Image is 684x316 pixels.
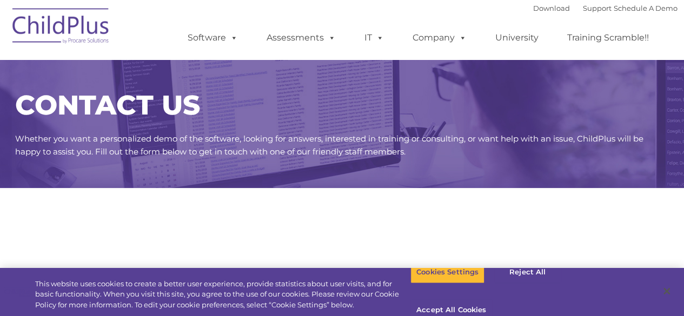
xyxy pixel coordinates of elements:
a: Company [402,27,477,49]
a: Support [583,4,612,12]
a: IT [354,27,395,49]
a: Assessments [256,27,347,49]
button: Reject All [494,261,561,284]
button: Cookies Settings [410,261,484,284]
span: Whether you want a personalized demo of the software, looking for answers, interested in training... [15,133,643,157]
button: Close [655,279,679,303]
span: CONTACT US [15,89,200,122]
a: Schedule A Demo [614,4,678,12]
font: | [533,4,678,12]
div: This website uses cookies to create a better user experience, provide statistics about user visit... [35,279,410,311]
img: ChildPlus by Procare Solutions [7,1,115,55]
a: Download [533,4,570,12]
a: University [484,27,549,49]
a: Training Scramble!! [556,27,660,49]
a: Software [177,27,249,49]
